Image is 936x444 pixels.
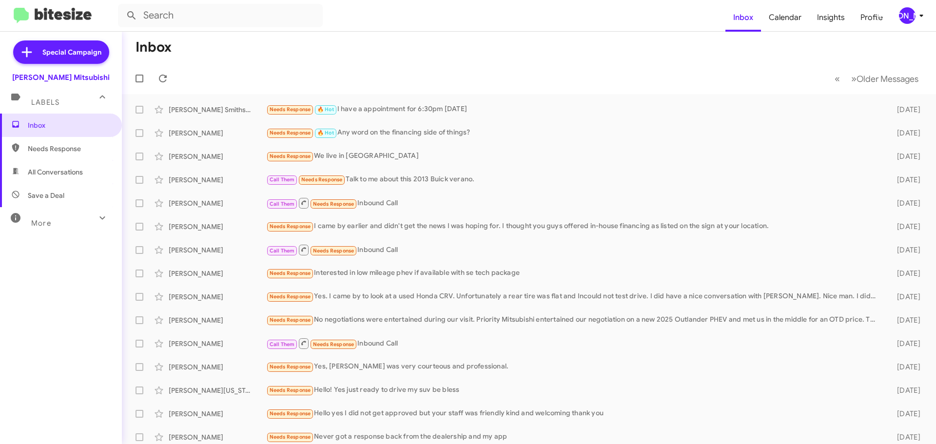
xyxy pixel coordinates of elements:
[12,73,110,82] div: [PERSON_NAME] Mitsubishi
[891,7,925,24] button: [PERSON_NAME]
[266,268,881,279] div: Interested in low mileage phev if available with se tech package
[835,73,840,85] span: «
[317,130,334,136] span: 🔥 Hot
[313,341,354,347] span: Needs Response
[270,387,311,393] span: Needs Response
[270,364,311,370] span: Needs Response
[829,69,924,89] nav: Page navigation example
[845,69,924,89] button: Next
[169,222,266,232] div: [PERSON_NAME]
[266,408,881,419] div: Hello yes I did not get approved but your staff was friendly kind and welcoming thank you
[169,175,266,185] div: [PERSON_NAME]
[301,176,343,183] span: Needs Response
[266,244,881,256] div: Inbound Call
[169,198,266,208] div: [PERSON_NAME]
[881,198,928,208] div: [DATE]
[851,73,857,85] span: »
[28,167,83,177] span: All Conversations
[28,120,111,130] span: Inbox
[881,152,928,161] div: [DATE]
[881,105,928,115] div: [DATE]
[881,432,928,442] div: [DATE]
[169,386,266,395] div: [PERSON_NAME][US_STATE]
[270,130,311,136] span: Needs Response
[266,197,881,209] div: Inbound Call
[266,104,881,115] div: I have a appointment for 6:30pm [DATE]
[809,3,853,32] a: Insights
[270,341,295,347] span: Call Them
[881,175,928,185] div: [DATE]
[266,314,881,326] div: No negotiations were entertained during our visit. Priority Mitsubishi entertained our negotiatio...
[881,222,928,232] div: [DATE]
[881,339,928,348] div: [DATE]
[881,315,928,325] div: [DATE]
[881,292,928,302] div: [DATE]
[270,223,311,230] span: Needs Response
[313,248,354,254] span: Needs Response
[169,245,266,255] div: [PERSON_NAME]
[313,201,354,207] span: Needs Response
[266,221,881,232] div: I came by earlier and didn't get the news I was hoping for. I thought you guys offered in-house f...
[136,39,172,55] h1: Inbox
[266,337,881,349] div: Inbound Call
[266,385,881,396] div: Hello! Yes just ready to drive my suv be bless
[266,174,881,185] div: Talk to me about this 2013 Buick verano.
[28,144,111,154] span: Needs Response
[266,291,881,302] div: Yes. I came by to look at a used Honda CRV. Unfortunately a rear tire was flat and Incould not te...
[270,293,311,300] span: Needs Response
[270,248,295,254] span: Call Them
[42,47,101,57] span: Special Campaign
[857,74,918,84] span: Older Messages
[270,270,311,276] span: Needs Response
[31,98,59,107] span: Labels
[270,201,295,207] span: Call Them
[169,128,266,138] div: [PERSON_NAME]
[169,339,266,348] div: [PERSON_NAME]
[169,269,266,278] div: [PERSON_NAME]
[270,434,311,440] span: Needs Response
[31,219,51,228] span: More
[169,362,266,372] div: [PERSON_NAME]
[169,315,266,325] div: [PERSON_NAME]
[270,317,311,323] span: Needs Response
[881,269,928,278] div: [DATE]
[853,3,891,32] a: Profile
[881,362,928,372] div: [DATE]
[881,128,928,138] div: [DATE]
[169,105,266,115] div: [PERSON_NAME] Smithsonian
[270,106,311,113] span: Needs Response
[899,7,916,24] div: [PERSON_NAME]
[270,410,311,417] span: Needs Response
[881,409,928,419] div: [DATE]
[169,409,266,419] div: [PERSON_NAME]
[169,292,266,302] div: [PERSON_NAME]
[118,4,323,27] input: Search
[881,386,928,395] div: [DATE]
[270,153,311,159] span: Needs Response
[761,3,809,32] a: Calendar
[266,431,881,443] div: Never got a response back from the dealership and my app
[28,191,64,200] span: Save a Deal
[270,176,295,183] span: Call Them
[169,152,266,161] div: [PERSON_NAME]
[881,245,928,255] div: [DATE]
[266,151,881,162] div: We live in [GEOGRAPHIC_DATA]
[266,361,881,372] div: Yes, [PERSON_NAME] was very courteous and professional.
[317,106,334,113] span: 🔥 Hot
[829,69,846,89] button: Previous
[725,3,761,32] a: Inbox
[13,40,109,64] a: Special Campaign
[266,127,881,138] div: Any word on the financing side of things?
[169,432,266,442] div: [PERSON_NAME]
